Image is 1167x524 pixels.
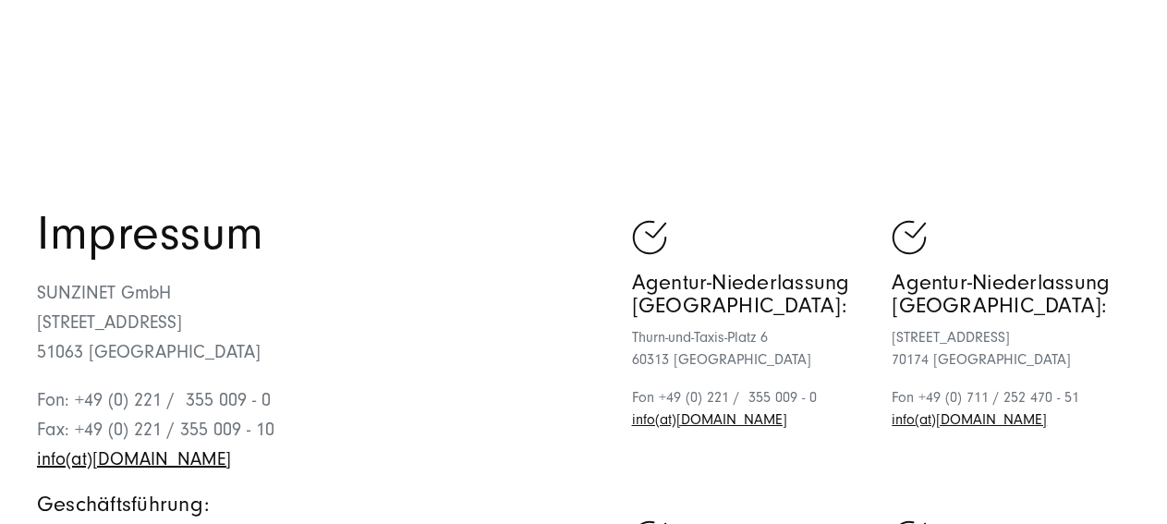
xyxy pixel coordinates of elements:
a: Schreiben Sie eine E-Mail an sunzinet [632,411,787,428]
a: Schreiben Sie eine E-Mail an sunzinet [892,411,1047,428]
p: Fon: +49 (0) 221 / 355 009 - 0 Fax: +49 (0) 221 / 355 009 - 10 [37,385,584,474]
p: Thurn-und-Taxis-Platz 6 60313 [GEOGRAPHIC_DATA] [632,326,870,371]
h1: Impressum [37,211,584,257]
p: Fon +49 (0) 221 / 355 009 - 0 [632,386,870,431]
p: Fon +49 (0) 711 / 252 470 - 51 [892,386,1130,431]
a: Schreiben Sie eine E-Mail an sunzinet [37,449,231,469]
h5: Agentur-Niederlassung [GEOGRAPHIC_DATA]: [892,271,1130,317]
p: [STREET_ADDRESS] 70174 [GEOGRAPHIC_DATA] [892,326,1130,371]
h5: Geschäftsführung: [37,493,584,516]
h5: Agentur-Niederlassung [GEOGRAPHIC_DATA]: [632,271,870,317]
p: SUNZINET GmbH [STREET_ADDRESS] 51063 [GEOGRAPHIC_DATA] [37,278,584,367]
